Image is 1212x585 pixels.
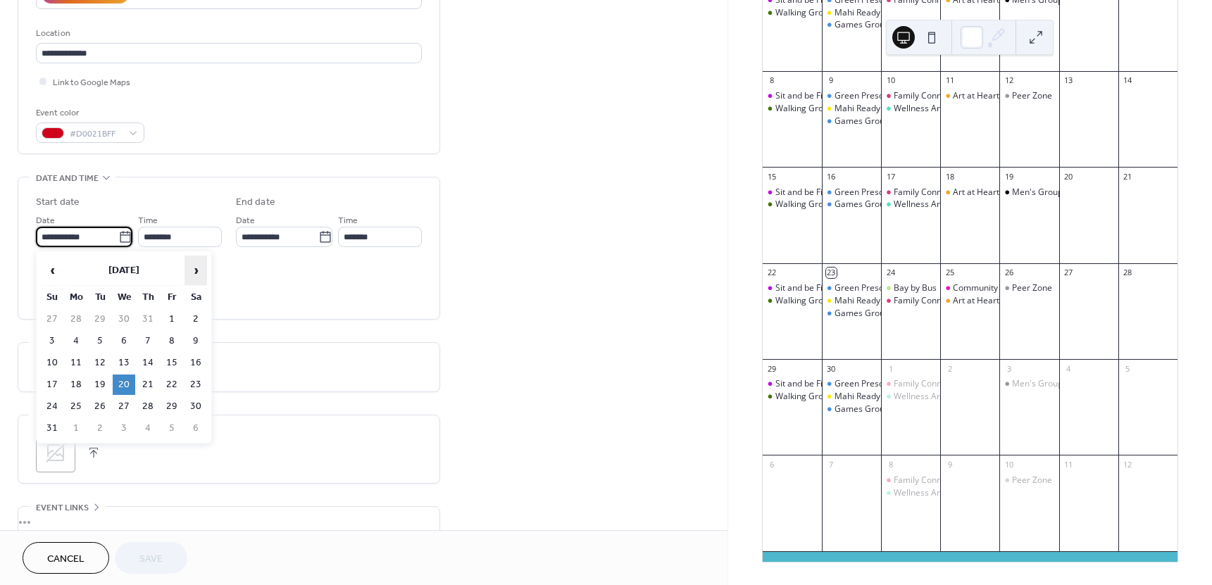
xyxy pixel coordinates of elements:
div: Bay by Bus [881,282,940,294]
div: Mahi Ready [822,7,881,19]
span: Cancel [47,552,85,567]
div: Art at Heartspace [940,295,999,307]
div: Games Group [822,403,881,415]
div: 11 [1063,459,1074,470]
td: 1 [161,309,183,329]
div: Games Group [835,308,889,320]
div: 17 [885,171,896,182]
span: Time [138,213,158,228]
div: ; [36,433,75,472]
div: Walking Group [775,199,833,210]
div: Games Group [822,115,881,127]
div: Family Connections - 12-week course. [881,378,940,390]
td: 7 [137,331,159,351]
td: 31 [137,309,159,329]
div: 22 [767,268,777,278]
th: Sa [185,287,207,308]
td: 30 [113,309,135,329]
div: Green Prescription Aqua Class [835,282,954,294]
button: Cancel [23,542,109,574]
td: 28 [65,309,87,329]
div: Wellness Art [894,199,943,210]
div: Games Group [835,19,889,31]
div: Family Connections - 12-week course. [881,474,940,486]
div: 19 [1004,171,1014,182]
div: Mahi Ready [835,7,880,19]
div: Peer Zone [999,282,1058,294]
div: 29 [767,363,777,374]
td: 10 [41,353,63,373]
div: Peer Zone [999,474,1058,486]
div: 26 [1004,268,1014,278]
td: 18 [65,375,87,395]
div: 15 [767,171,777,182]
div: Sit and be Fit [763,378,822,390]
div: Peer Zone [999,90,1058,102]
td: 8 [161,331,183,351]
td: 27 [41,309,63,329]
div: 28 [1123,268,1133,278]
div: Wellness Art [894,391,943,403]
div: 16 [826,171,837,182]
div: Family Connections - 12-week course. [894,295,1041,307]
span: Link to Google Maps [53,75,130,90]
div: 7 [826,459,837,470]
div: 11 [944,75,955,86]
div: 4 [1063,363,1074,374]
td: 2 [89,418,111,439]
div: Wellness Art [881,487,940,499]
div: 20 [1063,171,1074,182]
span: Event links [36,501,89,515]
td: 30 [185,396,207,417]
th: Su [41,287,63,308]
div: Walking Group [763,7,822,19]
div: 3 [1004,363,1014,374]
div: Peer Zone [1012,282,1052,294]
div: End date [236,195,275,210]
span: Date [36,213,55,228]
div: Green Prescription Aqua Class [835,378,954,390]
td: 6 [185,418,207,439]
td: 3 [113,418,135,439]
span: #D0021BFF [70,127,122,141]
div: Wellness Art [881,199,940,210]
div: Mahi Ready [822,295,881,307]
div: Walking Group [775,295,833,307]
div: 8 [885,459,896,470]
div: Sit and be Fit [775,378,825,390]
div: Community Connect [953,282,1032,294]
div: Art at Heartspace [953,187,1023,199]
td: 22 [161,375,183,395]
span: › [185,256,206,284]
div: Sit and be Fit [763,282,822,294]
div: Men's Group [999,378,1058,390]
div: Mahi Ready [835,103,880,115]
div: Walking Group [763,199,822,210]
td: 9 [185,331,207,351]
span: Date and time [36,171,99,186]
div: Wellness Art [881,103,940,115]
td: 31 [41,418,63,439]
td: 13 [113,353,135,373]
div: Mahi Ready [835,295,880,307]
div: Green Prescription Aqua Class [822,187,881,199]
div: Art at Heartspace [953,295,1023,307]
div: Sit and be Fit [775,90,825,102]
span: Time [338,213,358,228]
div: 27 [1063,268,1074,278]
div: Green Prescription Aqua Class [822,282,881,294]
div: Games Group [822,19,881,31]
div: 10 [1004,459,1014,470]
td: 24 [41,396,63,417]
div: 14 [1123,75,1133,86]
div: Green Prescription Aqua Class [835,187,954,199]
div: Bay by Bus [894,282,937,294]
td: 1 [65,418,87,439]
div: Family Connections - 12-week course. [894,90,1041,102]
div: Men's Group [1012,378,1063,390]
td: 3 [41,331,63,351]
td: 6 [113,331,135,351]
td: 19 [89,375,111,395]
td: 11 [65,353,87,373]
